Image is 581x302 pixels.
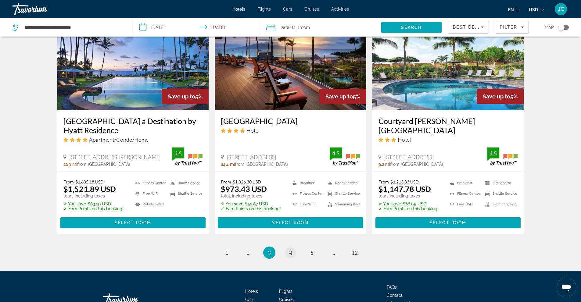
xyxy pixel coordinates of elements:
mat-select: Sort by [453,23,484,31]
iframe: Button to launch messaging window [557,278,576,297]
div: 4.5 [330,150,342,157]
a: Select Room [60,219,206,226]
p: $66.05 USD [378,201,439,206]
span: Save up to [168,93,195,100]
span: , 1 [296,23,310,32]
span: Select Room [430,220,466,225]
button: Change currency [529,5,544,14]
img: Courtyard Maui Kahului Airport [372,13,524,110]
del: $1,605.18 USD [75,179,104,184]
li: Shuttle Service [482,190,518,197]
span: 3 [268,249,271,256]
span: From [378,179,389,184]
li: Room Service [325,179,360,187]
span: from [GEOGRAPHIC_DATA] [390,162,443,167]
img: TrustYou guest rating badge [330,147,360,165]
span: [STREET_ADDRESS][PERSON_NAME] [70,154,161,160]
a: Select Room [375,219,521,226]
button: Select check in and out date [133,18,260,37]
span: ✮ You save [63,201,86,206]
a: Activities [331,7,349,12]
ins: $973.43 USD [221,184,267,194]
span: en [508,7,514,12]
button: Select Room [375,217,521,228]
a: Hotels [232,7,245,12]
li: Breakfast [289,179,325,187]
ins: $1,521.89 USD [63,184,116,194]
span: Contact [387,293,403,298]
div: 4 star Hotel [221,127,360,134]
span: From [221,179,231,184]
a: Courtyard [PERSON_NAME][GEOGRAPHIC_DATA] [378,116,518,135]
span: ... [332,249,335,256]
li: Shuttle Service [167,190,203,197]
span: ✮ You save [221,201,243,206]
p: ✓ Earn Points on this booking! [63,206,124,211]
a: Cars [245,297,254,302]
button: Select Room [218,217,363,228]
a: [GEOGRAPHIC_DATA] a Destination by Hyatt Residence [63,116,203,135]
li: Free WiFi [289,201,325,208]
span: JC [558,6,564,12]
del: $1,026.30 USD [233,179,261,184]
span: Select Room [115,220,151,225]
span: from [GEOGRAPHIC_DATA] [77,162,130,167]
li: Swimming Pool [482,201,518,208]
p: total, including taxes [221,194,281,198]
span: Hotel [246,127,260,134]
a: Cars [283,7,292,12]
a: Travorium [12,1,73,17]
span: Best Deals [453,25,485,30]
button: Change language [508,5,520,14]
span: Flights [279,289,292,294]
span: 24.4 mi [221,162,235,167]
span: ✮ You save [378,201,401,206]
p: $52.87 USD [221,201,281,206]
button: Travelers: 2 adults, 0 children [260,18,381,37]
a: Select Room [218,219,363,226]
span: Map [545,23,554,32]
span: Hotel [398,136,411,143]
p: ✓ Earn Points on this booking! [221,206,281,211]
span: Apartment/Condo/Home [89,136,149,143]
li: Pets Allowed [132,201,167,208]
p: total, including taxes [378,194,439,198]
button: Toggle map [554,25,569,30]
span: Save up to [325,93,353,100]
button: Select Room [60,217,206,228]
input: Search hotel destination [24,23,124,32]
div: 5% [477,89,524,104]
div: 4 star Apartment [63,136,203,143]
span: 2 [246,249,249,256]
span: 4 [289,249,292,256]
span: [STREET_ADDRESS] [385,154,434,160]
span: From [63,179,74,184]
span: Flights [257,7,271,12]
img: Hana Maui Resort a Destination by Hyatt Residence [57,13,209,110]
li: Swimming Pool [325,201,360,208]
span: 9.2 mi [378,162,390,167]
a: Cruises [279,297,294,302]
span: [STREET_ADDRESS] [227,154,276,160]
li: Kitchenette [482,179,518,187]
a: FAQs [387,285,397,290]
li: Fitness Center [447,190,482,197]
button: Search [381,22,442,33]
a: Cruises [304,7,319,12]
ins: $1,147.78 USD [378,184,431,194]
div: 4.5 [487,150,499,157]
span: Save up to [483,93,510,100]
img: Sheraton Maui Resort & Spa [215,13,366,110]
div: 5% [162,89,209,104]
h3: [GEOGRAPHIC_DATA] [221,116,360,126]
span: Select Room [272,220,309,225]
span: 22.9 mi [63,162,77,167]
